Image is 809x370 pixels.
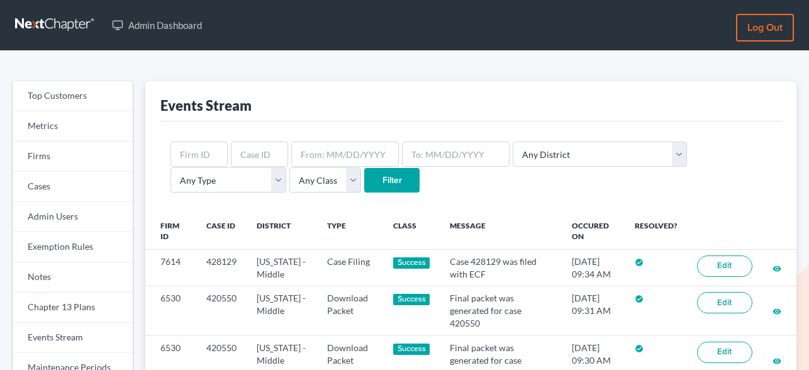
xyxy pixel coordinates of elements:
div: Success [393,257,430,269]
a: Notes [13,262,133,293]
input: Filter [364,168,420,193]
i: check_circle [635,258,644,267]
i: visibility [773,264,781,273]
i: visibility [773,357,781,366]
a: Chapter 13 Plans [13,293,133,323]
a: visibility [773,305,781,316]
div: Success [393,344,430,355]
th: District [247,213,317,250]
th: Type [317,213,383,250]
a: Edit [697,292,752,313]
td: Case Filing [317,250,383,286]
td: Case 428129 was filed with ECF [440,250,562,286]
i: check_circle [635,294,644,303]
a: Exemption Rules [13,232,133,262]
a: Metrics [13,111,133,142]
td: 420550 [196,286,247,335]
th: Firm ID [145,213,196,250]
a: visibility [773,355,781,366]
td: 6530 [145,286,196,335]
div: Success [393,294,430,305]
th: Occured On [562,213,625,250]
td: Download Packet [317,286,383,335]
th: Class [383,213,440,250]
div: Events Stream [160,96,252,115]
a: Firms [13,142,133,172]
a: Edit [697,255,752,277]
td: [DATE] 09:34 AM [562,250,625,286]
td: 7614 [145,250,196,286]
th: Resolved? [625,213,687,250]
input: From: MM/DD/YYYY [291,142,399,167]
input: Case ID [231,142,288,167]
th: Message [440,213,562,250]
td: [DATE] 09:31 AM [562,286,625,335]
a: Edit [697,342,752,363]
th: Case ID [196,213,247,250]
td: [US_STATE] - Middle [247,250,317,286]
i: visibility [773,307,781,316]
td: Final packet was generated for case 420550 [440,286,562,335]
td: 428129 [196,250,247,286]
a: Admin Dashboard [106,14,208,36]
a: visibility [773,262,781,273]
i: check_circle [635,344,644,353]
a: Log out [736,14,794,42]
a: Events Stream [13,323,133,353]
a: Top Customers [13,81,133,111]
td: [US_STATE] - Middle [247,286,317,335]
a: Cases [13,172,133,202]
a: Admin Users [13,202,133,232]
input: Firm ID [170,142,228,167]
input: To: MM/DD/YYYY [402,142,510,167]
